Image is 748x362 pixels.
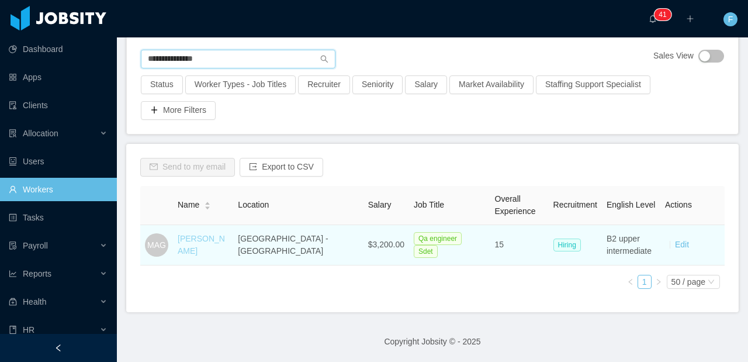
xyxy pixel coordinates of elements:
button: Salary [405,75,447,94]
span: English Level [607,200,655,209]
a: icon: appstoreApps [9,65,108,89]
i: icon: plus [686,15,694,23]
a: icon: userWorkers [9,178,108,201]
span: Location [238,200,269,209]
a: 1 [638,275,651,288]
i: icon: line-chart [9,270,17,278]
i: icon: caret-up [205,201,211,204]
span: Overall Experience [495,194,536,216]
td: 15 [490,225,549,266]
i: icon: right [655,278,662,285]
span: $3,200.00 [368,240,404,249]
p: 1 [663,9,667,20]
span: Allocation [23,129,58,138]
span: Sales View [653,50,694,63]
a: [PERSON_NAME] [178,234,225,256]
button: Recruiter [298,75,350,94]
span: Name [178,199,199,211]
footer: Copyright Jobsity © - 2025 [117,322,748,362]
li: Previous Page [624,275,638,289]
a: Edit [675,240,689,249]
i: icon: file-protect [9,242,17,250]
span: Qa engineer [414,232,462,245]
td: [GEOGRAPHIC_DATA] - [GEOGRAPHIC_DATA] [233,225,363,266]
td: B2 upper intermediate [602,225,660,266]
span: Job Title [414,200,444,209]
div: Sort [204,200,211,208]
span: Health [23,297,46,306]
span: Recruitment [553,200,597,209]
button: Seniority [352,75,403,94]
a: Hiring [553,240,586,249]
a: icon: robotUsers [9,150,108,173]
li: 1 [638,275,652,289]
button: icon: plusMore Filters [141,101,216,120]
i: icon: bell [649,15,657,23]
i: icon: medicine-box [9,298,17,306]
i: icon: down [708,278,715,287]
span: Salary [368,200,392,209]
i: icon: left [627,278,634,285]
span: Hiring [553,239,581,251]
div: 50 / page [671,275,705,288]
i: icon: book [9,326,17,334]
a: icon: profileTasks [9,206,108,229]
a: icon: pie-chartDashboard [9,37,108,61]
span: F [728,12,733,26]
i: icon: solution [9,129,17,137]
span: HR [23,325,34,335]
span: Actions [665,200,692,209]
button: Status [141,75,183,94]
i: icon: caret-down [205,205,211,208]
span: MAG [147,233,166,257]
a: icon: auditClients [9,94,108,117]
button: Market Availability [449,75,534,94]
i: icon: search [320,55,328,63]
button: icon: exportExport to CSV [240,158,323,177]
button: Staffing Support Specialist [536,75,650,94]
p: 4 [659,9,663,20]
sup: 41 [654,9,671,20]
span: Sdet [414,245,438,258]
span: Payroll [23,241,48,250]
li: Next Page [652,275,666,289]
button: Worker Types - Job Titles [185,75,296,94]
span: Reports [23,269,51,278]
